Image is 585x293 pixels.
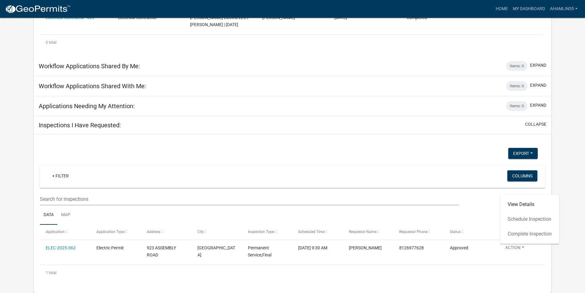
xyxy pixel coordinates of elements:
[349,245,382,250] span: Juana gozales
[46,230,65,234] span: Application
[191,225,242,240] datatable-header-cell: City
[91,225,141,240] datatable-header-cell: Application Type
[34,134,551,293] div: collapse
[525,121,546,128] button: collapse
[197,230,204,234] span: City
[40,35,545,50] div: 2 total
[450,245,468,250] span: Approved
[40,225,90,240] datatable-header-cell: Application
[242,225,292,240] datatable-header-cell: Inspection Type
[399,230,427,234] span: Requestor Phone
[39,121,121,129] h5: Inspections I Have Requested:
[530,102,546,109] button: expand
[399,245,424,250] span: 8126977628
[500,244,529,253] button: Action
[506,101,528,111] div: Items: 0
[141,225,191,240] datatable-header-cell: Address
[500,197,559,212] a: View Details
[39,82,146,90] h5: Workflow Applications Shared With Me:
[147,230,160,234] span: Address
[248,230,274,234] span: Inspection Type
[450,230,461,234] span: Status
[494,225,545,240] datatable-header-cell: Actions
[47,170,74,181] a: + Filter
[39,62,140,70] h5: Workflow Applications Shared By Me:
[343,225,393,240] datatable-header-cell: Requestor Name
[40,205,57,225] a: Data
[39,102,135,110] h5: Applications Needing My Attention:
[57,205,74,225] a: Map
[197,245,235,257] span: JEFFERSONVILLE
[96,230,124,234] span: Application Type
[530,82,546,89] button: expand
[508,148,538,159] button: Export
[298,230,325,234] span: Scheduled Time
[393,225,444,240] datatable-header-cell: Requestor Phone
[548,3,580,15] a: Ahamlin55
[530,62,546,69] button: expand
[444,225,494,240] datatable-header-cell: Status
[40,193,459,205] input: Search for inspections
[40,265,545,280] div: 1 total
[506,81,528,91] div: Items: 0
[500,195,559,244] div: Action
[147,245,176,257] span: 923 ASSEMBLY ROAD
[349,230,376,234] span: Requestor Name
[298,245,327,250] span: 07/14/2025, 9:30 AM
[507,170,537,181] button: Columns
[248,245,271,257] span: Permanent Service,Final
[493,3,510,15] a: Home
[506,61,528,71] div: Items: 0
[510,3,548,15] a: My Dashboard
[46,245,76,250] a: ELEC-2025-362
[292,225,343,240] datatable-header-cell: Scheduled Time
[96,245,124,250] span: Electric Permit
